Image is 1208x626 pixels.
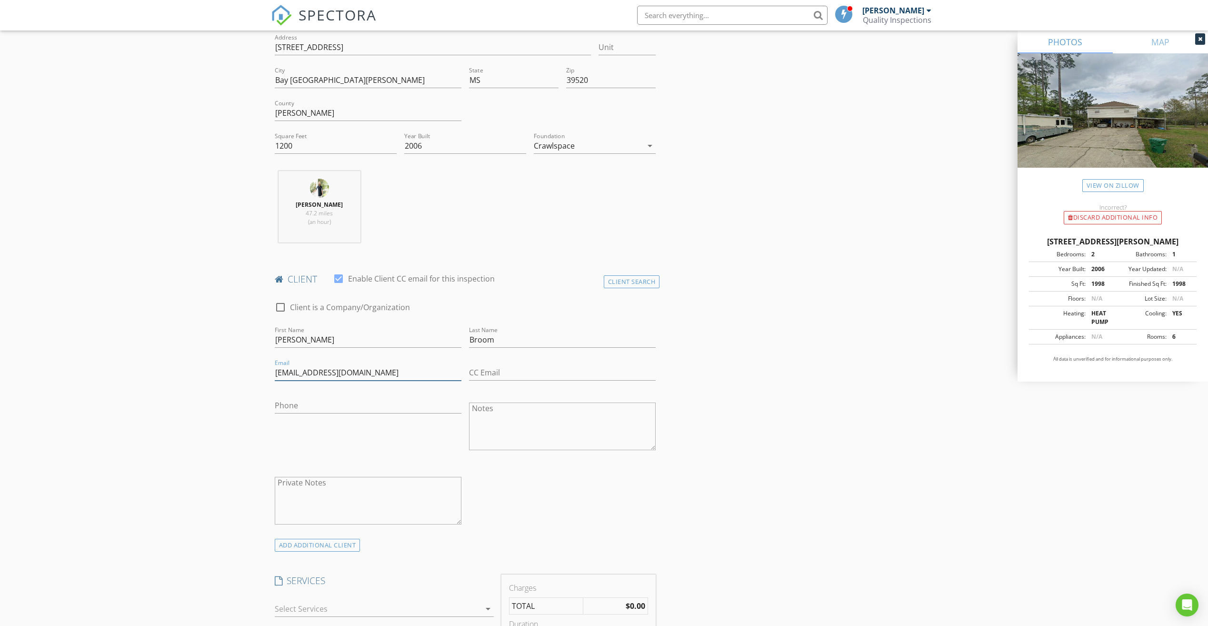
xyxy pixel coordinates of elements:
[1086,250,1113,259] div: 2
[1029,356,1197,363] p: All data is unverified and for informational purposes only.
[1032,309,1086,326] div: Heating:
[509,598,583,615] td: TOTAL
[1082,179,1144,192] a: View on Zillow
[1172,265,1183,273] span: N/A
[275,575,494,587] h4: SERVICES
[308,218,331,226] span: (an hour)
[1113,250,1167,259] div: Bathrooms:
[1167,309,1194,326] div: YES
[271,5,292,26] img: The Best Home Inspection Software - Spectora
[1167,280,1194,288] div: 1998
[1113,30,1208,53] a: MAP
[1032,280,1086,288] div: Sq Ft:
[863,15,931,25] div: Quality Inspections
[1172,294,1183,303] span: N/A
[1032,333,1086,341] div: Appliances:
[299,5,377,25] span: SPECTORA
[1086,280,1113,288] div: 1998
[637,6,828,25] input: Search everything...
[1086,265,1113,273] div: 2006
[1091,333,1102,341] span: N/A
[482,603,494,615] i: arrow_drop_down
[1086,309,1113,326] div: HEAT PUMP
[296,201,343,209] strong: [PERSON_NAME]
[290,303,410,312] label: Client is a Company/Organization
[644,140,656,151] i: arrow_drop_down
[1176,594,1198,616] div: Open Intercom Messenger
[626,601,645,611] strong: $0.00
[1018,30,1113,53] a: PHOTOS
[1091,294,1102,303] span: N/A
[348,274,495,283] label: Enable Client CC email for this inspection
[509,582,648,594] div: Charges
[1032,250,1086,259] div: Bedrooms:
[1167,333,1194,341] div: 6
[275,273,656,285] h4: client
[1032,294,1086,303] div: Floors:
[1113,333,1167,341] div: Rooms:
[862,6,924,15] div: [PERSON_NAME]
[1113,265,1167,273] div: Year Updated:
[1113,294,1167,303] div: Lot Size:
[306,209,333,217] span: 47.2 miles
[1064,211,1162,224] div: Discard Additional info
[1018,53,1208,191] img: streetview
[534,141,575,150] div: Crawlspace
[604,275,660,288] div: Client Search
[310,179,329,198] img: dsc_0199.jpg
[275,539,360,552] div: ADD ADDITIONAL client
[1113,280,1167,288] div: Finished Sq Ft:
[1167,250,1194,259] div: 1
[1029,236,1197,247] div: [STREET_ADDRESS][PERSON_NAME]
[1032,265,1086,273] div: Year Built:
[1018,203,1208,211] div: Incorrect?
[271,13,377,33] a: SPECTORA
[1113,309,1167,326] div: Cooling:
